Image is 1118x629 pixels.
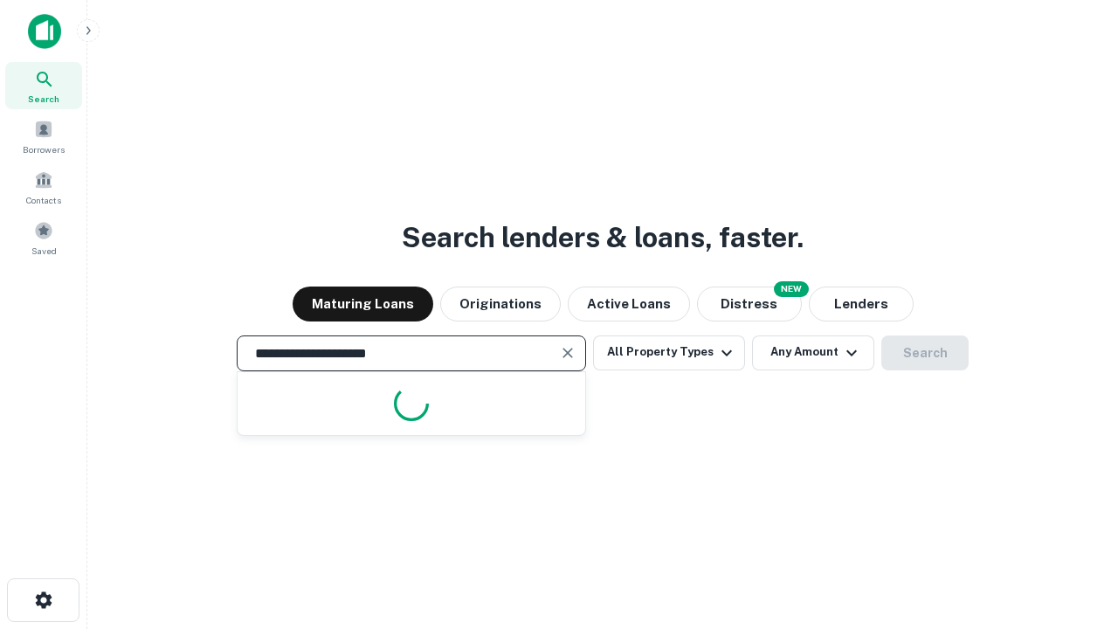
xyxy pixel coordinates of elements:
span: Borrowers [23,142,65,156]
span: Search [28,92,59,106]
a: Saved [5,214,82,261]
a: Search [5,62,82,109]
img: capitalize-icon.png [28,14,61,49]
button: Originations [440,287,561,321]
button: Clear [556,341,580,365]
a: Borrowers [5,113,82,160]
a: Contacts [5,163,82,211]
iframe: Chat Widget [1031,489,1118,573]
button: Active Loans [568,287,690,321]
h3: Search lenders & loans, faster. [402,217,804,259]
span: Contacts [26,193,61,207]
button: Any Amount [752,335,874,370]
button: All Property Types [593,335,745,370]
button: Search distressed loans with lien and other non-mortgage details. [697,287,802,321]
div: NEW [774,281,809,297]
button: Lenders [809,287,914,321]
span: Saved [31,244,57,258]
button: Maturing Loans [293,287,433,321]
